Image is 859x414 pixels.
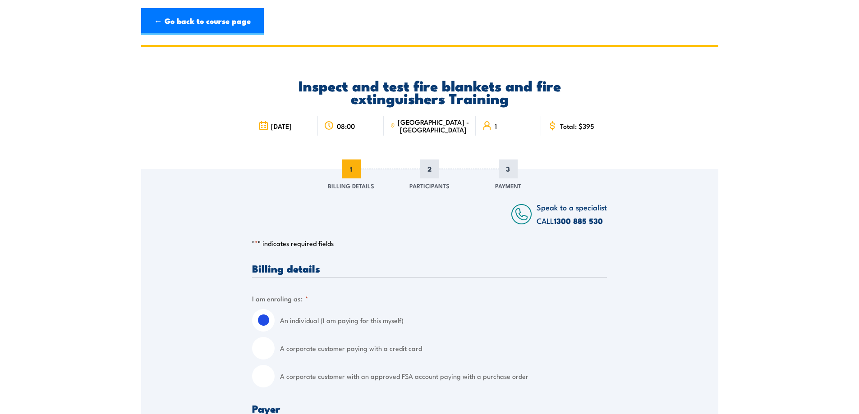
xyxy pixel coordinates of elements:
[252,403,607,414] h3: Payer
[280,337,607,359] label: A corporate customer paying with a credit card
[560,122,594,130] span: Total: $395
[252,263,607,273] h3: Billing details
[252,293,308,304] legend: I am enroling as:
[554,215,603,227] a: 1300 885 530
[537,201,607,226] span: Speak to a specialist CALL
[342,159,361,178] span: 1
[495,122,497,130] span: 1
[420,159,439,178] span: 2
[337,122,355,130] span: 08:00
[328,181,374,190] span: Billing Details
[252,239,607,248] p: " " indicates required fields
[271,122,292,130] span: [DATE]
[280,309,607,332] label: An individual (I am paying for this myself)
[499,159,518,178] span: 3
[252,79,607,104] h2: Inspect and test fire blankets and fire extinguishers Training
[495,181,521,190] span: Payment
[409,181,450,190] span: Participants
[280,365,607,387] label: A corporate customer with an approved FSA account paying with a purchase order
[141,8,264,35] a: ← Go back to course page
[398,118,469,133] span: [GEOGRAPHIC_DATA] - [GEOGRAPHIC_DATA]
